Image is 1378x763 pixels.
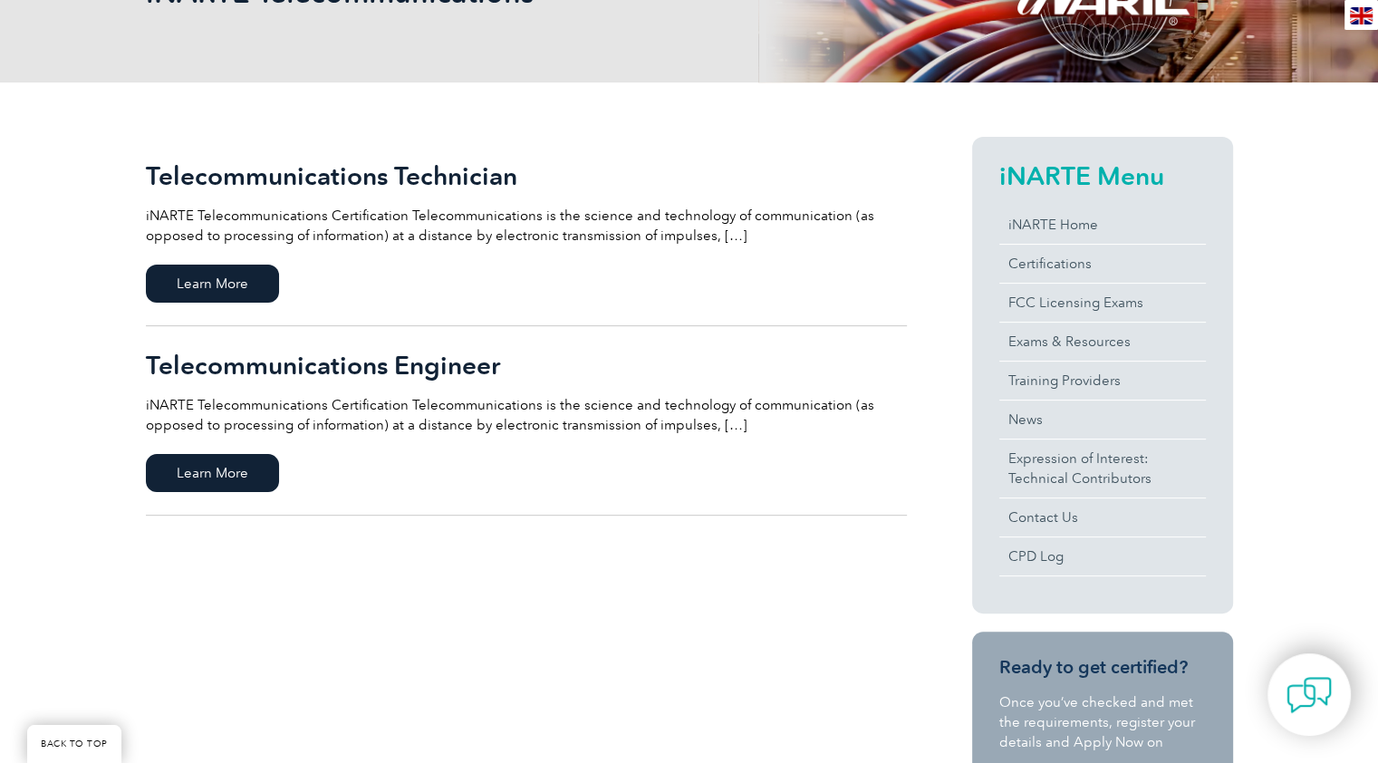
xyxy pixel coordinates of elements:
[999,323,1206,361] a: Exams & Resources
[999,692,1206,752] p: Once you’ve checked and met the requirements, register your details and Apply Now on
[146,265,279,303] span: Learn More
[999,161,1206,190] h2: iNARTE Menu
[999,439,1206,497] a: Expression of Interest:Technical Contributors
[999,284,1206,322] a: FCC Licensing Exams
[27,725,121,763] a: BACK TO TOP
[146,351,907,380] h2: Telecommunications Engineer
[999,362,1206,400] a: Training Providers
[146,137,907,326] a: Telecommunications Technician iNARTE Telecommunications Certification Telecommunications is the s...
[999,245,1206,283] a: Certifications
[999,498,1206,536] a: Contact Us
[146,326,907,516] a: Telecommunications Engineer iNARTE Telecommunications Certification Telecommunications is the sci...
[146,454,279,492] span: Learn More
[999,537,1206,575] a: CPD Log
[999,401,1206,439] a: News
[146,206,907,246] p: iNARTE Telecommunications Certification Telecommunications is the science and technology of commu...
[1286,672,1332,718] img: contact-chat.png
[999,206,1206,244] a: iNARTE Home
[1350,7,1373,24] img: en
[999,656,1206,679] h3: Ready to get certified?
[146,395,907,435] p: iNARTE Telecommunications Certification Telecommunications is the science and technology of commu...
[146,161,907,190] h2: Telecommunications Technician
